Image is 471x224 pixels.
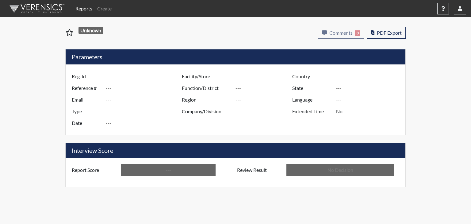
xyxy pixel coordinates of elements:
[67,94,106,106] label: Email
[329,30,353,36] span: Comments
[288,82,336,94] label: State
[235,94,294,106] input: ---
[177,94,235,106] label: Region
[177,106,235,117] label: Company/Division
[67,71,106,82] label: Reg. Id
[336,94,404,106] input: ---
[235,106,294,117] input: ---
[235,82,294,94] input: ---
[235,71,294,82] input: ---
[106,117,183,129] input: ---
[106,82,183,94] input: ---
[78,27,103,34] span: Unknown
[177,71,235,82] label: Facility/Store
[318,27,364,39] button: Comments0
[66,49,405,64] h5: Parameters
[377,30,402,36] span: PDF Export
[288,106,336,117] label: Extended Time
[67,164,121,176] label: Report Score
[355,30,360,36] span: 0
[67,106,106,117] label: Type
[121,164,216,176] input: ---
[336,106,404,117] input: ---
[367,27,406,39] button: PDF Export
[286,164,394,176] input: No Decision
[336,71,404,82] input: ---
[67,82,106,94] label: Reference #
[66,143,405,158] h5: Interview Score
[177,82,235,94] label: Function/District
[106,106,183,117] input: ---
[288,71,336,82] label: Country
[95,2,114,15] a: Create
[288,94,336,106] label: Language
[232,164,286,176] label: Review Result
[67,117,106,129] label: Date
[106,94,183,106] input: ---
[336,82,404,94] input: ---
[106,71,183,82] input: ---
[73,2,95,15] a: Reports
